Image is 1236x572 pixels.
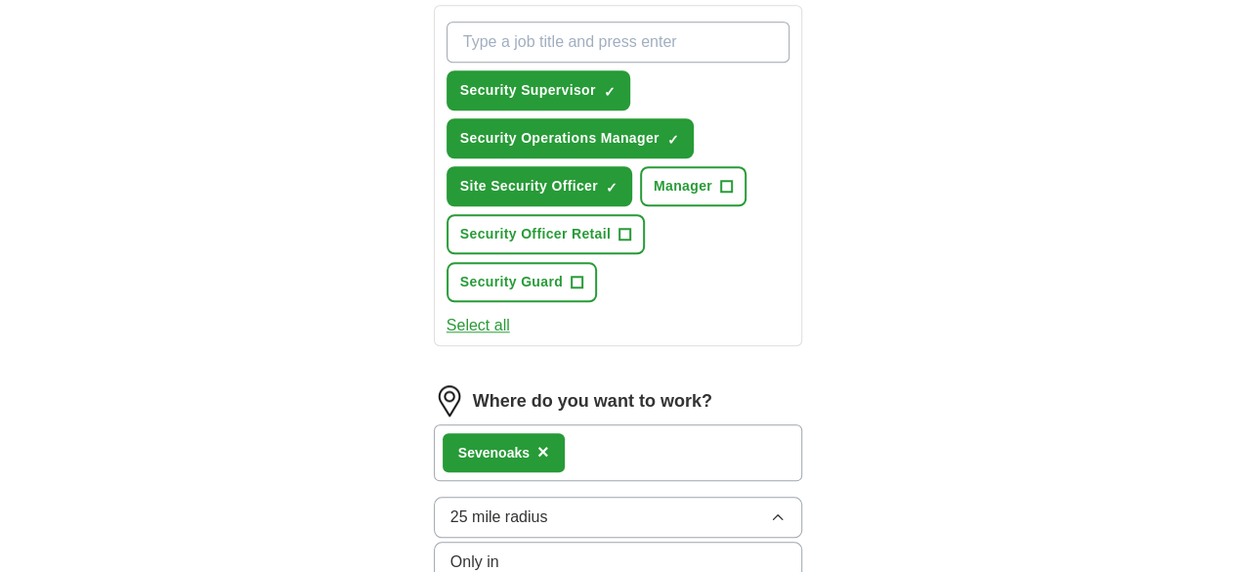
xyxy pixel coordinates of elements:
[434,385,465,417] img: location.png
[606,180,618,196] span: ✓
[447,214,645,254] button: Security Officer Retail
[447,314,510,337] button: Select all
[447,262,597,302] button: Security Guard
[447,166,632,206] button: Site Security Officer✓
[460,176,598,197] span: Site Security Officer
[537,438,549,467] button: ×
[450,506,548,529] span: 25 mile radius
[447,70,630,110] button: Security Supervisor✓
[447,22,790,63] input: Type a job title and press enter
[447,118,694,158] button: Security Operations Manager✓
[654,176,712,197] span: Manager
[667,132,679,148] span: ✓
[640,166,746,206] button: Manager
[434,497,803,538] button: 25 mile radius
[460,272,563,292] span: Security Guard
[460,128,660,149] span: Security Operations Manager
[460,80,596,101] span: Security Supervisor
[604,84,616,100] span: ✓
[537,441,549,462] span: ×
[458,443,530,463] div: Sevenoaks
[473,388,712,415] label: Where do you want to work?
[460,224,611,244] span: Security Officer Retail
